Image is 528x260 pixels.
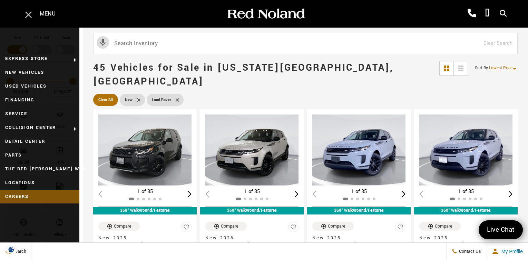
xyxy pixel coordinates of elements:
[419,222,461,231] button: Compare Vehicle
[205,188,299,196] div: 1 of 35
[414,207,518,214] div: 360° WalkAround/Features
[419,188,512,196] div: 1 of 35
[98,235,192,253] a: New 2025New 2025 Land Rover Discovery Sport S
[205,114,300,186] div: 1 / 2
[312,241,400,253] span: New 2025 Land Rover Range Rover Evoque S
[475,65,489,71] span: Sort By :
[3,246,19,253] section: Click to Open Cookie Consent Modal
[93,33,518,54] input: Search Inventory
[205,241,293,253] span: New 2026 Land Rover Range Rover Evoque S
[419,241,507,253] span: New 2025 Land Rover Range Rover Evoque S
[508,191,512,197] div: Next slide
[205,235,293,241] span: New 2026
[98,241,186,253] span: New 2025 Land Rover Discovery Sport S
[205,222,247,231] button: Compare Vehicle
[312,114,407,186] div: 1 / 2
[499,249,523,254] span: My Profile
[187,191,192,197] div: Next slide
[312,188,405,196] div: 1 of 35
[479,220,523,239] a: Live Chat
[328,223,345,229] div: Compare
[3,246,19,253] img: Opt-Out Icon
[98,188,192,196] div: 1 of 35
[226,8,305,20] img: Red Noland Auto Group
[98,96,113,104] span: Clear All
[93,61,393,88] span: 45 Vehicles for Sale in [US_STATE][GEOGRAPHIC_DATA], [GEOGRAPHIC_DATA]
[419,114,514,186] div: 1 / 2
[114,223,131,229] div: Compare
[98,235,186,241] span: New 2025
[312,235,405,253] a: New 2025New 2025 Land Rover Range Rover Evoque S
[483,225,518,234] span: Live Chat
[125,96,133,104] span: New
[419,235,512,253] a: New 2025New 2025 Land Rover Range Rover Evoque S
[98,114,193,186] img: 2025 Land Rover Discovery Sport S 1
[205,235,299,253] a: New 2026New 2026 Land Rover Range Rover Evoque S
[435,223,452,229] div: Compare
[97,36,109,49] svg: Click to toggle on voice search
[200,207,304,214] div: 360° WalkAround/Features
[181,222,192,235] button: Save Vehicle
[457,248,481,254] span: Contact Us
[489,65,512,71] span: Lowest Price
[307,207,411,214] div: 360° WalkAround/Features
[419,235,507,241] span: New 2025
[294,191,299,197] div: Next slide
[288,222,299,235] button: Save Vehicle
[205,114,300,186] img: 2026 Land Rover Range Rover Evoque S 1
[312,235,400,241] span: New 2025
[401,191,405,197] div: Next slide
[395,222,405,235] button: Save Vehicle
[152,96,171,104] span: Land Rover
[419,114,514,186] img: 2025 Land Rover Range Rover Evoque S 1
[221,223,238,229] div: Compare
[98,114,193,186] div: 1 / 2
[93,207,197,214] div: 360° WalkAround/Features
[312,222,354,231] button: Compare Vehicle
[312,114,407,186] img: 2025 Land Rover Range Rover Evoque S 1
[487,243,528,260] button: Open user profile menu
[98,222,140,231] button: Compare Vehicle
